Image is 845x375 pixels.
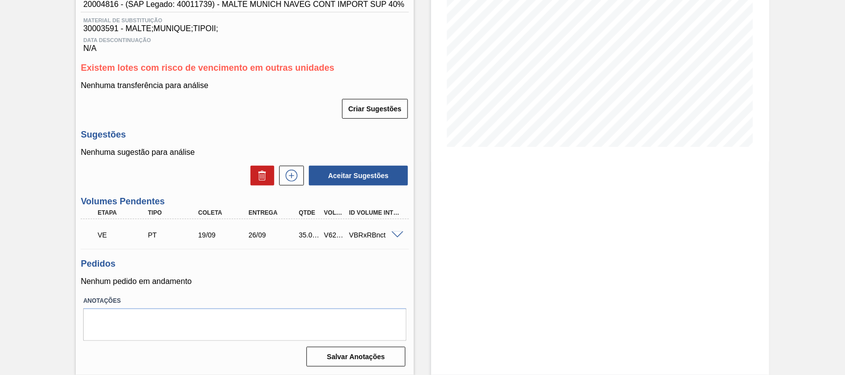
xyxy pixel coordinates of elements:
[95,224,151,246] div: Volume Enviado para Transporte
[98,231,149,239] p: VE
[322,209,348,216] div: Volume Portal
[246,209,302,216] div: Entrega
[81,148,409,157] p: Nenhuma sugestão para análise
[81,259,409,269] h3: Pedidos
[81,130,409,140] h3: Sugestões
[342,99,408,119] button: Criar Sugestões
[297,231,322,239] div: 35.000,000
[81,277,409,286] p: Nenhum pedido em andamento
[309,166,408,186] button: Aceitar Sugestões
[81,63,334,73] span: Existem lotes com risco de vencimento em outras unidades
[83,294,406,308] label: Anotações
[81,33,409,53] div: N/A
[322,231,348,239] div: V623138
[146,209,201,216] div: Tipo
[246,231,302,239] div: 26/09/2025
[306,347,405,367] button: Salvar Anotações
[81,196,409,207] h3: Volumes Pendentes
[83,24,406,33] span: 30003591 - MALTE;MUNIQUE;TIPOII;
[196,209,251,216] div: Coleta
[297,209,322,216] div: Qtde
[196,231,251,239] div: 19/09/2025
[81,81,409,90] p: Nenhuma transferência para análise
[146,231,201,239] div: Pedido de Transferência
[347,231,402,239] div: VBRxRBnct
[347,209,402,216] div: Id Volume Interno
[83,17,406,23] span: Material de Substituição
[274,166,304,186] div: Nova sugestão
[246,166,274,186] div: Excluir Sugestões
[343,98,409,120] div: Criar Sugestões
[304,165,409,187] div: Aceitar Sugestões
[95,209,151,216] div: Etapa
[83,37,406,43] span: Data Descontinuação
